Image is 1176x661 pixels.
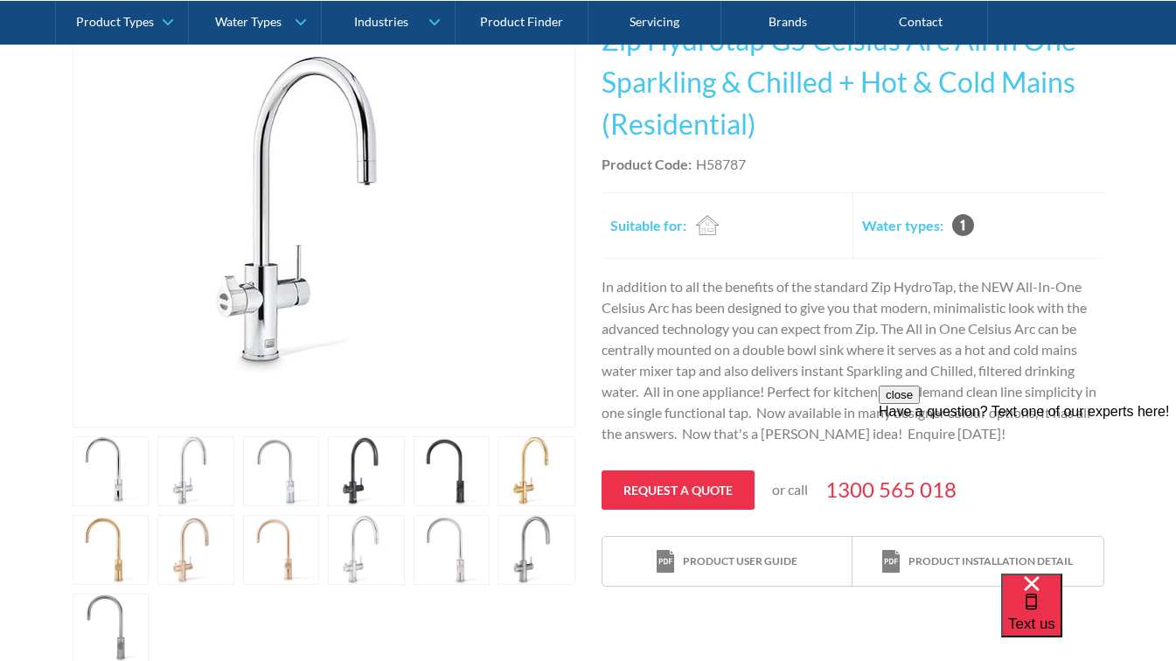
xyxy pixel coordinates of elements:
a: open lightbox [243,436,320,506]
a: open lightbox [414,515,491,585]
a: 1300 565 018 [825,474,957,505]
h2: Suitable for: [610,215,686,236]
div: H58787 [696,154,746,175]
p: or call [772,479,808,500]
img: Zip Hydrotap G5 Celsius Arc All In One Sparkling & Chilled + Hot & Cold Mains (Residential) [150,3,498,427]
a: open lightbox [414,436,491,506]
div: Water Types [215,14,282,29]
a: open lightbox [73,436,150,506]
iframe: podium webchat widget prompt [879,386,1176,595]
a: open lightbox [498,436,575,506]
h2: Water types: [862,215,943,236]
strong: Product Code: [602,156,692,172]
iframe: podium webchat widget bubble [1001,574,1176,661]
a: print iconProduct user guide [602,537,852,587]
a: Request a quote [602,470,755,510]
a: print iconProduct installation detail [852,537,1103,587]
a: open lightbox [243,515,320,585]
div: Product Types [76,14,154,29]
a: open lightbox [73,2,575,428]
a: open lightbox [157,515,234,585]
div: Product user guide [683,553,797,569]
a: open lightbox [328,515,405,585]
a: open lightbox [157,436,234,506]
a: open lightbox [328,436,405,506]
img: print icon [657,550,674,574]
a: open lightbox [73,515,150,585]
a: open lightbox [498,515,575,585]
div: Industries [354,14,408,29]
p: In addition to all the benefits of the standard Zip HydroTap, the NEW All-In-One Celsius Arc has ... [602,276,1104,444]
h1: Zip Hydrotap G5 Celsius Arc All In One Sparkling & Chilled + Hot & Cold Mains (Residential) [602,19,1104,145]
